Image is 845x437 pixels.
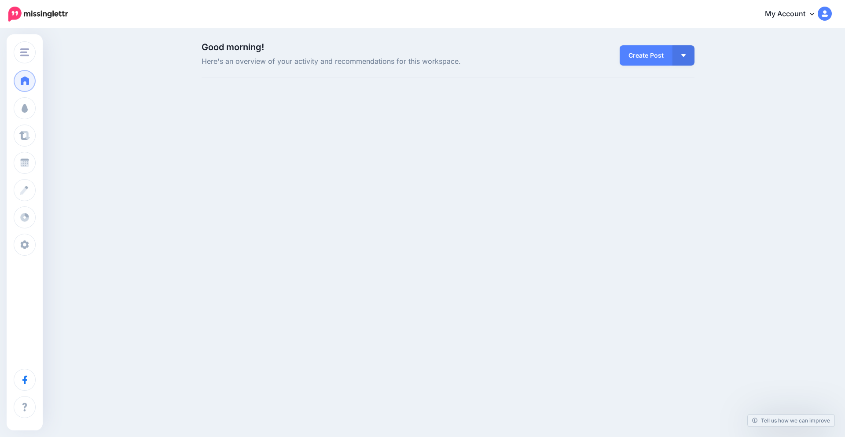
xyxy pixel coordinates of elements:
span: Good morning! [202,42,264,52]
span: Here's an overview of your activity and recommendations for this workspace. [202,56,526,67]
a: Create Post [620,45,672,66]
a: Tell us how we can improve [748,415,834,426]
img: Missinglettr [8,7,68,22]
a: My Account [756,4,832,25]
img: menu.png [20,48,29,56]
img: arrow-down-white.png [681,54,686,57]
